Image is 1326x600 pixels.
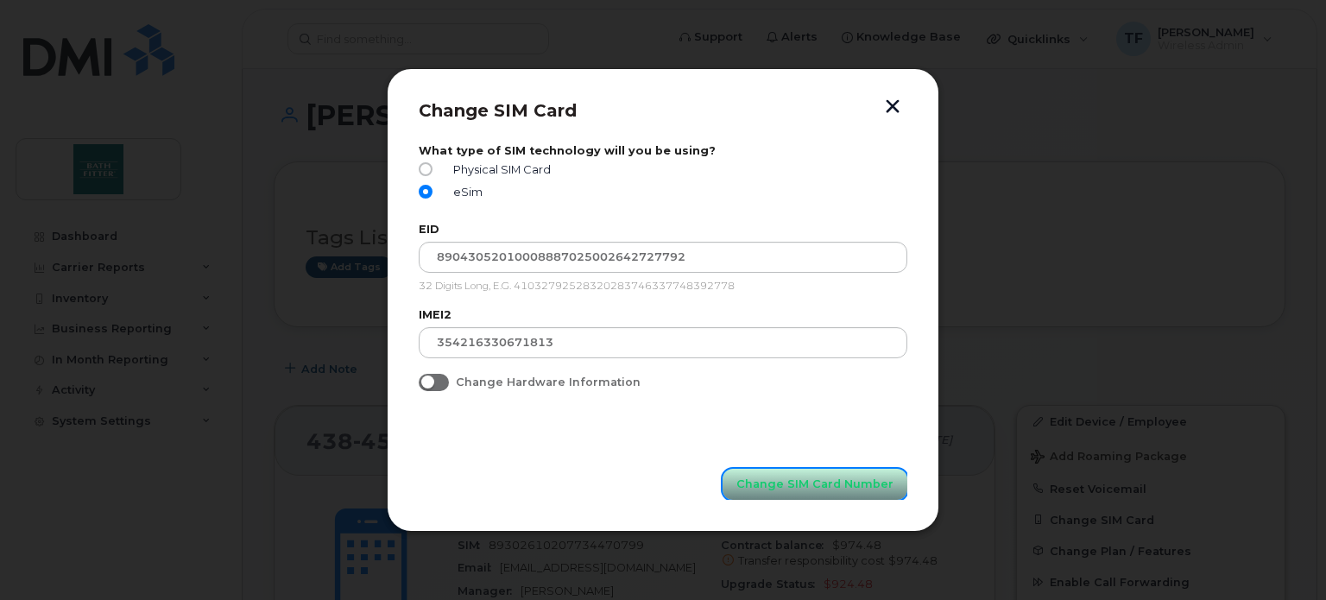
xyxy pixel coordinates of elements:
[456,376,641,388] span: Change Hardware Information
[419,308,907,321] label: IMEI2
[419,242,907,273] input: Verified by Zero Phishing
[419,144,907,157] label: What type of SIM technology will you be using?
[723,469,907,500] button: Change SIM Card Number
[419,280,907,294] p: 32 Digits Long, E.G. 41032792528320283746337748392778
[419,162,433,176] input: Physical SIM Card
[419,223,907,236] label: EID
[446,163,551,176] span: Physical SIM Card
[419,374,433,388] input: Change Hardware Information
[419,100,577,121] span: Change SIM Card
[419,327,907,358] input: Input your IMEI2 Number
[446,186,483,199] span: eSim
[419,185,433,199] input: eSim
[736,476,893,492] span: Change SIM Card Number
